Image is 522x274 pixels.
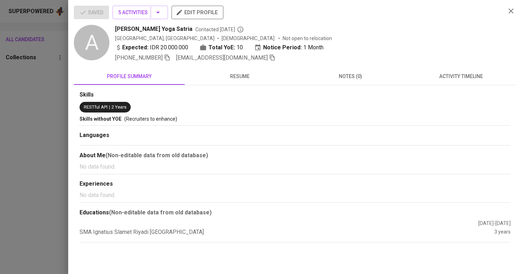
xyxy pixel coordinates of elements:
button: 5 Activities [113,6,168,19]
div: Languages [80,131,511,139]
span: notes (0) [299,72,402,81]
span: Skills without YOE [80,116,121,122]
span: profile summary [78,72,180,81]
span: resume [189,72,291,81]
span: RESTful API [84,104,108,110]
b: (Non-editable data from old database) [105,152,208,159]
button: edit profile [172,6,223,19]
div: IDR 20.000.000 [115,43,188,52]
p: Not open to relocation [283,35,332,42]
span: [PERSON_NAME] Yoga Satria [115,25,192,33]
div: 1 Month [254,43,323,52]
svg: By Batam recruiter [237,26,244,33]
b: Notice Period: [263,43,302,52]
b: Total YoE: [208,43,235,52]
b: (Non-editable data from old database) [109,209,212,216]
div: Educations [80,208,511,217]
span: [DATE] - [DATE] [478,220,511,226]
div: SMA Ignatius Slamet Riyadi [GEOGRAPHIC_DATA] [80,228,494,236]
p: No data found. [80,191,511,199]
div: Experiences [80,180,511,188]
a: edit profile [172,9,223,15]
span: | [109,104,110,111]
span: 2 Years [112,104,126,110]
b: Expected: [122,43,148,52]
p: No data found. [80,163,511,171]
span: (Recruiters to enhance) [124,116,177,122]
div: About Me [80,151,511,160]
span: [DEMOGRAPHIC_DATA] [222,35,276,42]
span: [PHONE_NUMBER] [115,54,163,61]
span: 5 Activities [118,8,162,17]
span: activity timeline [410,72,512,81]
span: [EMAIL_ADDRESS][DOMAIN_NAME] [176,54,268,61]
div: A [74,25,109,60]
div: [GEOGRAPHIC_DATA], [GEOGRAPHIC_DATA] [115,35,214,42]
span: Contacted [DATE] [195,26,244,33]
span: edit profile [177,8,218,17]
span: 10 [236,43,243,52]
div: 3 years [494,228,511,236]
div: Skills [80,91,511,99]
